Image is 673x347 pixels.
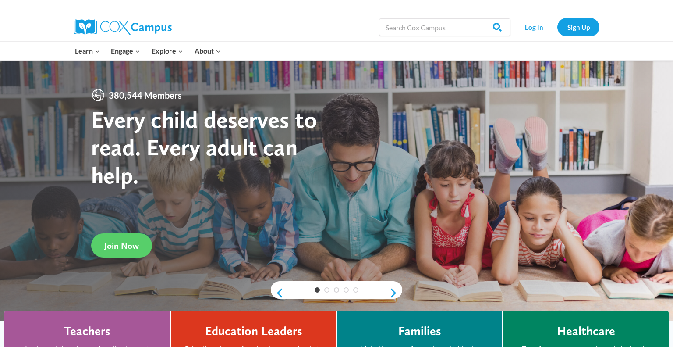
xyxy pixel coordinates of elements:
[344,287,349,293] a: 4
[195,45,221,57] span: About
[557,18,599,36] a: Sign Up
[389,288,402,298] a: next
[271,284,402,302] div: content slider buttons
[334,287,339,293] a: 3
[75,45,100,57] span: Learn
[74,19,172,35] img: Cox Campus
[64,324,110,339] h4: Teachers
[557,324,615,339] h4: Healthcare
[91,233,152,258] a: Join Now
[398,324,441,339] h4: Families
[111,45,140,57] span: Engage
[91,105,317,189] strong: Every child deserves to read. Every adult can help.
[205,324,302,339] h4: Education Leaders
[353,287,358,293] a: 5
[152,45,183,57] span: Explore
[104,240,139,251] span: Join Now
[379,18,510,36] input: Search Cox Campus
[105,88,185,102] span: 380,544 Members
[69,42,226,60] nav: Primary Navigation
[515,18,599,36] nav: Secondary Navigation
[315,287,320,293] a: 1
[515,18,553,36] a: Log In
[324,287,329,293] a: 2
[271,288,284,298] a: previous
